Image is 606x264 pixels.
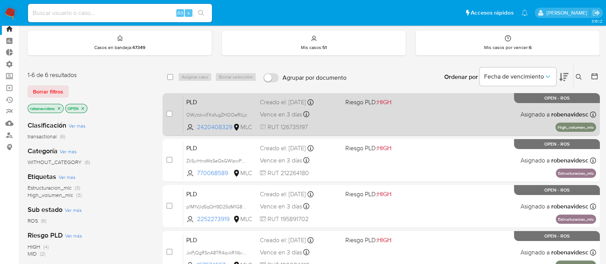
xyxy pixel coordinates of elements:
[187,9,190,16] span: s
[591,18,602,24] span: 3.161.2
[177,9,183,16] span: Alt
[471,9,514,17] span: Accesos rápidos
[546,9,590,16] p: rociodaniela.benavidescatalan@mercadolibre.cl
[521,10,528,16] a: Notificaciones
[28,8,212,18] input: Buscar usuario o caso...
[193,8,209,18] button: search-icon
[592,9,600,17] a: Salir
